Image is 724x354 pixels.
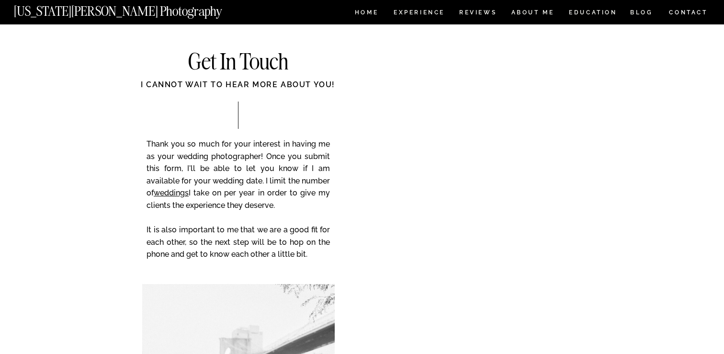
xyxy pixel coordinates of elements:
a: weddings [154,188,189,197]
p: Thank you so much for your interest in having me as your wedding photographer! Once you submit th... [147,138,330,274]
a: [US_STATE][PERSON_NAME] Photography [14,5,254,13]
a: Experience [394,10,444,18]
a: CONTACT [668,7,708,18]
a: HOME [353,10,380,18]
div: I cannot wait to hear more about you! [103,79,373,101]
a: BLOG [630,10,653,18]
a: REVIEWS [459,10,495,18]
a: EDUCATION [568,10,618,18]
h2: Get In Touch [142,51,334,74]
a: ABOUT ME [511,10,554,18]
